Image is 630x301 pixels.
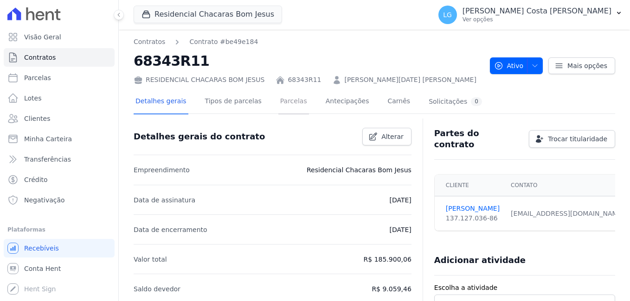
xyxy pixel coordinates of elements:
[24,53,56,62] span: Contratos
[511,209,624,219] div: [EMAIL_ADDRESS][DOMAIN_NAME]
[548,57,615,74] a: Mais opções
[134,37,165,47] a: Contratos
[134,37,482,47] nav: Breadcrumb
[4,89,115,107] a: Lotes
[4,259,115,278] a: Conta Hent
[389,224,411,235] p: [DATE]
[4,191,115,209] a: Negativação
[24,264,61,273] span: Conta Hent
[434,283,615,293] label: Escolha a atividade
[134,224,207,235] p: Data de encerramento
[344,75,476,85] a: [PERSON_NAME][DATE] [PERSON_NAME]
[434,255,526,266] h3: Adicionar atividade
[362,128,411,145] a: Alterar
[134,283,180,295] p: Saldo devedor
[443,12,452,18] span: LG
[4,150,115,169] a: Transferências
[567,61,607,70] span: Mais opções
[189,37,258,47] a: Contrato #be49e184
[4,239,115,257] a: Recebíveis
[134,164,190,176] p: Empreendimento
[386,90,412,114] a: Carnês
[381,132,404,141] span: Alterar
[4,109,115,128] a: Clientes
[24,155,71,164] span: Transferências
[471,97,482,106] div: 0
[4,170,115,189] a: Crédito
[134,254,167,265] p: Valor total
[446,213,500,223] div: 137.127.036-86
[24,114,50,123] span: Clientes
[494,57,524,74] span: Ativo
[24,175,48,184] span: Crédito
[434,128,521,150] h3: Partes do contrato
[134,90,188,114] a: Detalhes gerais
[24,134,72,144] span: Minha Carteira
[307,164,411,176] p: Residencial Chacaras Bom Jesus
[24,244,59,253] span: Recebíveis
[4,130,115,148] a: Minha Carteira
[529,130,615,148] a: Trocar titularidade
[463,6,611,16] p: [PERSON_NAME] Costa [PERSON_NAME]
[463,16,611,23] p: Ver opções
[431,2,630,28] button: LG [PERSON_NAME] Costa [PERSON_NAME] Ver opções
[548,134,607,144] span: Trocar titularidade
[278,90,309,114] a: Parcelas
[134,50,482,71] h2: 68343R11
[429,97,482,106] div: Solicitações
[4,48,115,67] a: Contratos
[288,75,321,85] a: 68343R11
[505,175,630,196] th: Contato
[4,28,115,46] a: Visão Geral
[24,32,61,42] span: Visão Geral
[24,195,65,205] span: Negativação
[134,131,265,142] h3: Detalhes gerais do contrato
[134,194,195,206] p: Data de assinatura
[490,57,543,74] button: Ativo
[24,73,51,82] span: Parcelas
[372,283,411,295] p: R$ 9.059,46
[134,75,264,85] div: RESIDENCIAL CHACARAS BOM JESUS
[324,90,371,114] a: Antecipações
[4,69,115,87] a: Parcelas
[364,254,411,265] p: R$ 185.900,06
[446,204,500,213] a: [PERSON_NAME]
[7,224,111,235] div: Plataformas
[134,6,282,23] button: Residencial Chacaras Bom Jesus
[24,94,42,103] span: Lotes
[203,90,264,114] a: Tipos de parcelas
[134,37,258,47] nav: Breadcrumb
[427,90,484,114] a: Solicitações0
[389,194,411,206] p: [DATE]
[435,175,505,196] th: Cliente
